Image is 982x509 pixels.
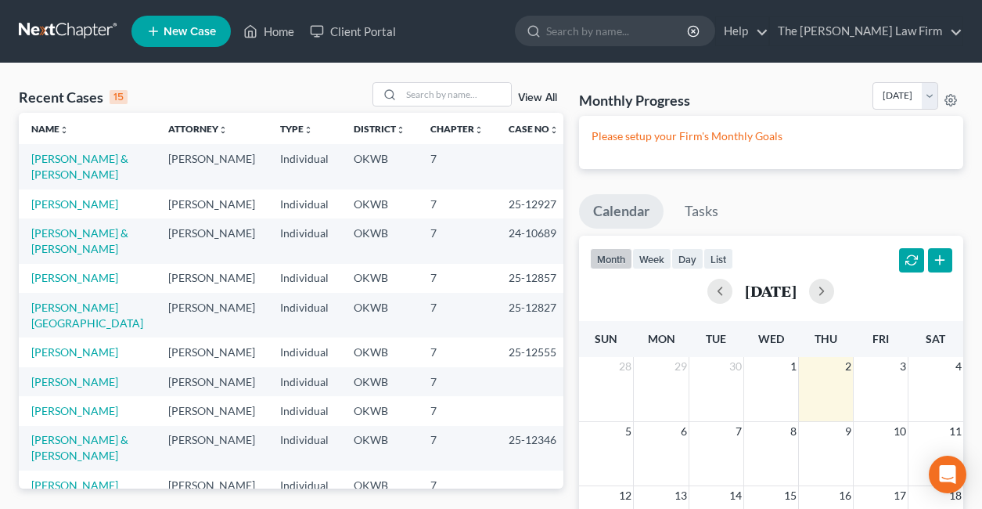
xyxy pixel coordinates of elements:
a: Districtunfold_more [354,123,405,135]
td: [PERSON_NAME] [156,426,268,471]
td: 25-12927 [496,190,571,218]
span: 15 [782,486,798,505]
span: Thu [815,332,837,345]
div: Recent Cases [19,88,128,106]
span: 29 [673,357,689,376]
span: 10 [892,422,908,441]
td: [PERSON_NAME] [156,190,268,218]
td: 7 [418,218,496,263]
span: 12 [617,486,633,505]
td: 7 [418,396,496,425]
td: 25-12555 [496,338,571,366]
span: 7 [734,422,743,441]
a: [PERSON_NAME] & [PERSON_NAME] [31,433,128,462]
span: 17 [892,486,908,505]
a: [PERSON_NAME][GEOGRAPHIC_DATA] [31,301,143,330]
span: Sat [926,332,945,345]
h2: [DATE] [745,283,797,299]
td: OKWB [341,264,418,293]
td: 7 [418,190,496,218]
td: [PERSON_NAME] [156,218,268,263]
span: 2 [844,357,853,376]
a: [PERSON_NAME] [31,375,118,388]
td: OKWB [341,190,418,218]
a: [PERSON_NAME] [31,197,118,211]
td: 7 [418,471,496,500]
span: Mon [648,332,675,345]
td: Individual [268,471,341,500]
span: 11 [948,422,963,441]
td: 7 [418,426,496,471]
td: Individual [268,293,341,338]
i: unfold_more [218,125,228,135]
span: Wed [758,332,784,345]
i: unfold_more [304,125,313,135]
td: 7 [418,367,496,396]
span: 28 [617,357,633,376]
td: [PERSON_NAME] [156,338,268,366]
button: day [671,248,703,269]
span: 16 [837,486,853,505]
span: 30 [728,357,743,376]
input: Search by name... [546,16,689,45]
td: Individual [268,367,341,396]
a: View All [518,92,557,103]
span: 13 [673,486,689,505]
a: [PERSON_NAME] [31,345,118,359]
input: Search by name... [401,83,511,106]
td: OKWB [341,293,418,338]
td: OKWB [341,218,418,263]
a: Help [716,17,768,45]
td: Individual [268,396,341,425]
td: [PERSON_NAME] [156,396,268,425]
a: [PERSON_NAME] [31,271,118,284]
td: Individual [268,144,341,189]
td: [PERSON_NAME] [156,144,268,189]
button: month [590,248,632,269]
a: Client Portal [302,17,404,45]
button: week [632,248,671,269]
span: Fri [872,332,889,345]
span: 4 [954,357,963,376]
span: Tue [706,332,726,345]
a: [PERSON_NAME] & [PERSON_NAME] [31,226,128,255]
td: OKWB [341,144,418,189]
a: Calendar [579,194,664,229]
span: 1 [789,357,798,376]
a: [PERSON_NAME] & [PERSON_NAME] [31,152,128,181]
span: 9 [844,422,853,441]
td: [PERSON_NAME] [156,264,268,293]
span: New Case [164,26,216,38]
span: 5 [624,422,633,441]
span: 14 [728,486,743,505]
span: 18 [948,486,963,505]
span: 8 [789,422,798,441]
a: Home [236,17,302,45]
td: [PERSON_NAME] [156,367,268,396]
div: Open Intercom Messenger [929,456,966,493]
td: [PERSON_NAME] [156,471,268,500]
h3: Monthly Progress [579,91,690,110]
span: 6 [679,422,689,441]
td: Individual [268,190,341,218]
td: 25-12346 [496,426,571,471]
a: Nameunfold_more [31,123,69,135]
i: unfold_more [549,125,559,135]
td: OKWB [341,338,418,366]
td: 25-12827 [496,293,571,338]
td: OKWB [341,426,418,471]
a: [PERSON_NAME] [31,478,118,492]
button: list [703,248,733,269]
td: OKWB [341,396,418,425]
span: 3 [898,357,908,376]
td: 7 [418,144,496,189]
td: 24-10689 [496,218,571,263]
i: unfold_more [59,125,69,135]
span: Sun [595,332,617,345]
a: The [PERSON_NAME] Law Firm [770,17,962,45]
td: 25-12857 [496,264,571,293]
td: Individual [268,264,341,293]
td: Individual [268,218,341,263]
td: OKWB [341,367,418,396]
td: Individual [268,338,341,366]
